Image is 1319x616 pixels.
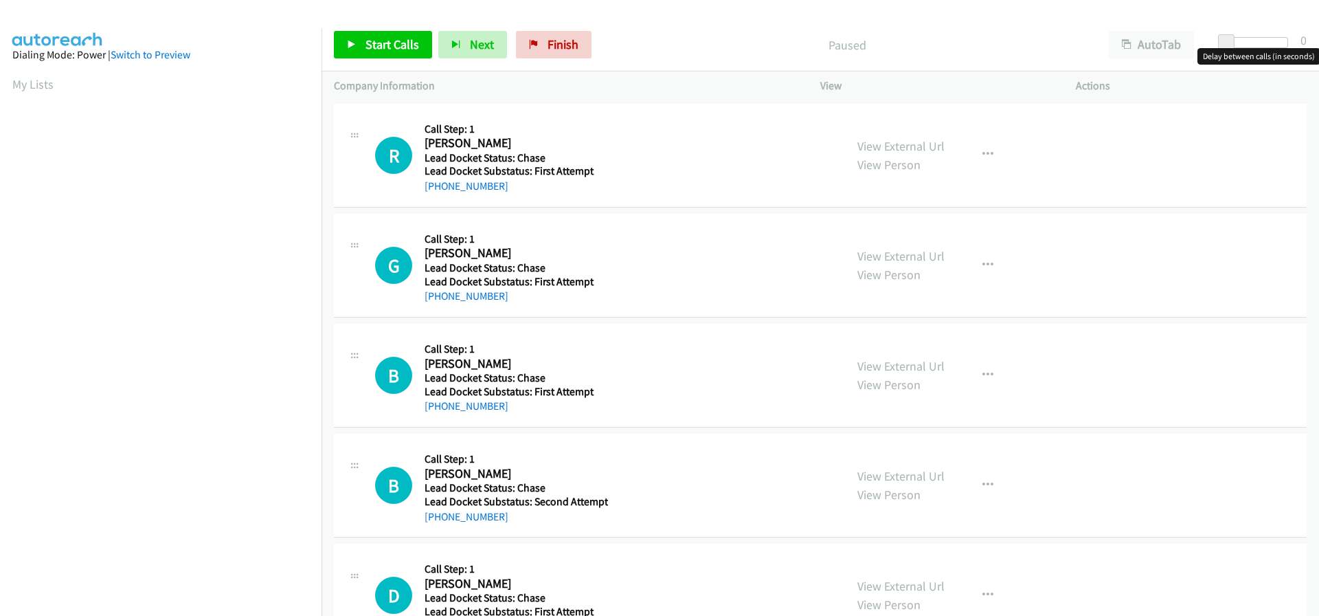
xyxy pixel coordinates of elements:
h5: Lead Docket Substatus: First Attempt [425,275,607,289]
h5: Lead Docket Substatus: First Attempt [425,385,607,399]
a: View External Url [857,138,945,154]
div: The call is yet to be attempted [375,467,412,504]
h2: [PERSON_NAME] [425,466,607,482]
div: The call is yet to be attempted [375,137,412,174]
p: Company Information [334,78,796,94]
div: Dialing Mode: Power | [12,47,309,63]
h5: Lead Docket Status: Chase [425,591,607,605]
h2: [PERSON_NAME] [425,576,607,592]
a: View External Url [857,358,945,374]
a: View Person [857,487,921,503]
h2: [PERSON_NAME] [425,356,607,372]
a: View External Url [857,468,945,484]
p: View [820,78,1051,94]
h5: Call Step: 1 [425,232,607,246]
button: Next [438,31,507,58]
a: [PHONE_NUMBER] [425,399,508,412]
span: Start Calls [365,36,419,52]
h5: Lead Docket Status: Chase [425,151,607,165]
p: Paused [610,36,1084,54]
h5: Call Step: 1 [425,342,607,356]
h1: R [375,137,412,174]
h1: D [375,577,412,614]
a: [PHONE_NUMBER] [425,179,508,192]
a: View External Url [857,578,945,594]
a: View Person [857,267,921,283]
h1: B [375,467,412,504]
h2: [PERSON_NAME] [425,245,607,261]
h5: Lead Docket Status: Chase [425,371,607,385]
h5: Call Step: 1 [425,122,607,136]
p: Actions [1076,78,1307,94]
div: The call is yet to be attempted [375,357,412,394]
h5: Lead Docket Substatus: Second Attempt [425,495,608,509]
h5: Call Step: 1 [425,452,608,466]
h5: Lead Docket Substatus: First Attempt [425,164,607,178]
div: The call is yet to be attempted [375,247,412,284]
a: My Lists [12,76,54,92]
h1: B [375,357,412,394]
h5: Call Step: 1 [425,562,607,576]
a: [PHONE_NUMBER] [425,510,508,523]
h5: Lead Docket Status: Chase [425,481,608,495]
div: 0 [1300,31,1307,49]
a: View Person [857,157,921,173]
a: View External Url [857,248,945,264]
span: Finish [548,36,578,52]
a: View Person [857,377,921,393]
a: Switch to Preview [111,48,190,61]
h5: Lead Docket Status: Chase [425,261,607,275]
div: The call is yet to be attempted [375,577,412,614]
h2: [PERSON_NAME] [425,135,607,151]
span: Next [470,36,494,52]
a: [PHONE_NUMBER] [425,289,508,302]
a: Finish [516,31,591,58]
a: View Person [857,597,921,613]
a: Start Calls [334,31,432,58]
button: AutoTab [1109,31,1194,58]
h1: G [375,247,412,284]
